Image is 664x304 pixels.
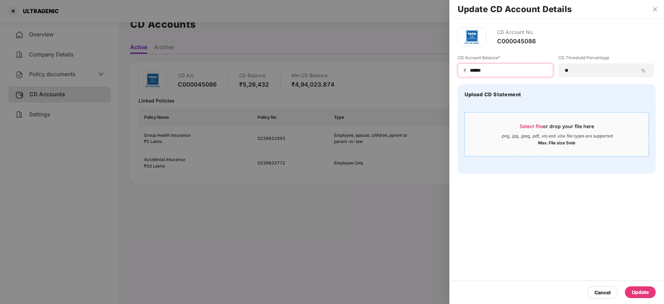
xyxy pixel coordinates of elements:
[520,123,594,133] div: or drop your file here
[594,289,611,296] div: Cancel
[652,7,658,12] span: close
[497,27,536,37] div: CD Account No.
[465,118,648,151] span: Select fileor drop your file here.png, .jpg, .jpeg, .pdf, .xls and .xlsx file types are supported...
[538,139,575,146] div: Max. File size 5mb
[497,37,536,45] div: C000045086
[464,67,469,74] span: ₹
[461,27,482,47] img: tatag.png
[465,91,521,98] h4: Upload CD Statement
[458,6,656,13] h2: Update CD Account Details
[638,67,648,74] span: %
[558,55,654,63] label: CD Threshold Percentage
[632,288,649,296] div: Update
[458,55,553,63] label: CD Account Balance*
[650,6,660,12] button: Close
[501,133,613,139] div: .png, .jpg, .jpeg, .pdf, .xls and .xlsx file types are supported
[520,123,543,129] span: Select file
